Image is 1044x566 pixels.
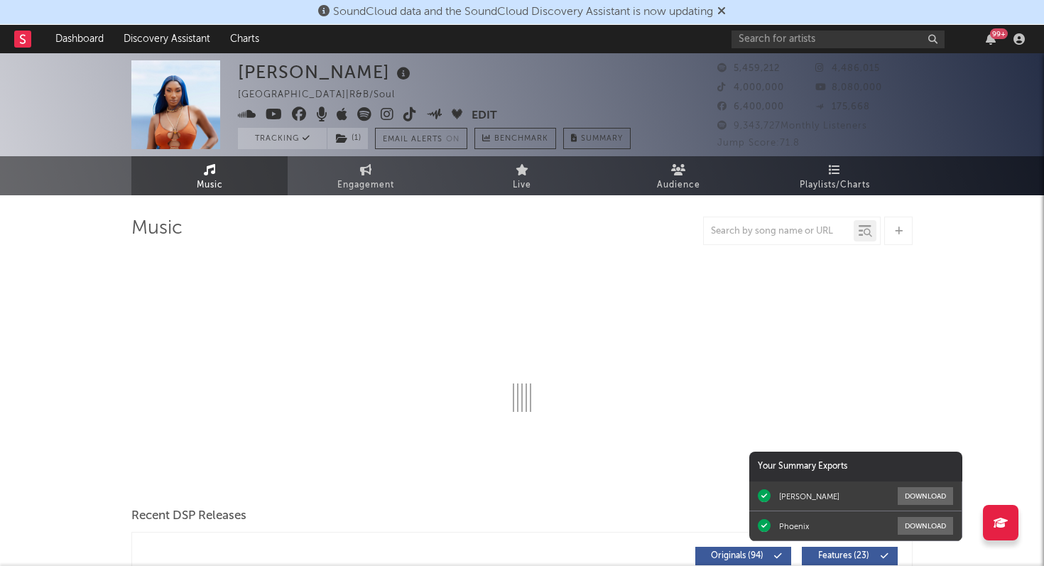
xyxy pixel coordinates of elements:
span: 4,000,000 [717,83,784,92]
button: (1) [327,128,368,149]
button: Tracking [238,128,327,149]
button: Email AlertsOn [375,128,467,149]
span: 9,343,727 Monthly Listeners [717,121,867,131]
div: Phoenix [779,521,809,531]
em: On [446,136,460,143]
a: Dashboard [45,25,114,53]
span: 8,080,000 [815,83,882,92]
span: Dismiss [717,6,726,18]
span: Originals ( 94 ) [705,552,770,560]
span: SoundCloud data and the SoundCloud Discovery Assistant is now updating [333,6,713,18]
span: Features ( 23 ) [811,552,876,560]
button: Download [898,487,953,505]
span: 175,668 [815,102,870,111]
span: Jump Score: 71.8 [717,138,800,148]
a: Engagement [288,156,444,195]
div: [PERSON_NAME] [779,491,839,501]
div: Your Summary Exports [749,452,962,481]
a: Music [131,156,288,195]
span: Benchmark [494,131,548,148]
span: Engagement [337,177,394,194]
a: Discovery Assistant [114,25,220,53]
span: Music [197,177,223,194]
div: [GEOGRAPHIC_DATA] | R&B/Soul [238,87,411,104]
span: Audience [657,177,700,194]
span: Summary [581,135,623,143]
button: Originals(94) [695,547,791,565]
input: Search by song name or URL [704,226,854,237]
span: 4,486,015 [815,64,880,73]
a: Audience [600,156,756,195]
a: Charts [220,25,269,53]
button: Download [898,517,953,535]
span: 5,459,212 [717,64,780,73]
span: 6,400,000 [717,102,784,111]
span: ( 1 ) [327,128,369,149]
div: 99 + [990,28,1008,39]
span: Playlists/Charts [800,177,870,194]
span: Recent DSP Releases [131,508,246,525]
a: Playlists/Charts [756,156,913,195]
button: Summary [563,128,631,149]
span: Live [513,177,531,194]
button: 99+ [986,33,996,45]
button: Edit [472,107,497,125]
input: Search for artists [732,31,945,48]
div: [PERSON_NAME] [238,60,414,84]
a: Benchmark [474,128,556,149]
button: Features(23) [802,547,898,565]
a: Live [444,156,600,195]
